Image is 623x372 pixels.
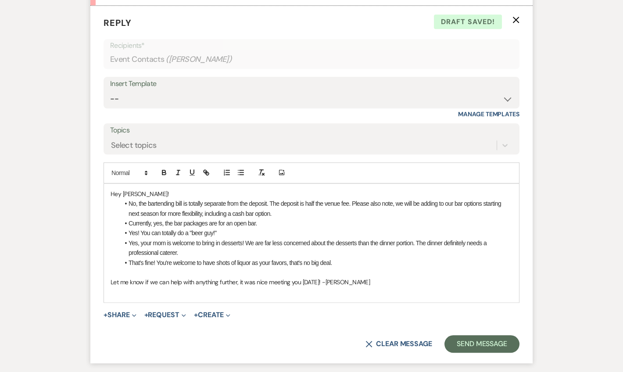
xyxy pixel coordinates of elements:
[194,311,230,318] button: Create
[119,199,512,218] li: No, the bartending bill is totally separate from the deposit. The deposit is half the venue fee. ...
[194,311,198,318] span: +
[119,258,512,268] li: That's fine! You're welcome to have shots of liquor as your favors, that's no big deal.
[166,54,232,65] span: ( [PERSON_NAME] )
[104,311,107,318] span: +
[458,110,519,118] a: Manage Templates
[110,124,513,137] label: Topics
[111,277,512,287] p: Let me know if we can help with anything further, it was nice meeting you [DATE]! -[PERSON_NAME]
[119,218,512,228] li: Currently, yes, the bar packages are for an open bar.
[144,311,186,318] button: Request
[119,228,512,238] li: Yes! You can totally do a "beer guy!"
[444,335,519,353] button: Send Message
[110,78,513,90] div: Insert Template
[110,51,513,68] div: Event Contacts
[111,139,157,151] div: Select topics
[119,238,512,258] li: Yes, your mom is welcome to bring in desserts! We are far less concerned about the desserts than ...
[111,189,512,199] p: Hey [PERSON_NAME]!
[434,14,502,29] span: Draft saved!
[104,17,132,29] span: Reply
[104,311,136,318] button: Share
[365,340,432,347] button: Clear message
[110,40,513,51] p: Recipients*
[144,311,148,318] span: +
